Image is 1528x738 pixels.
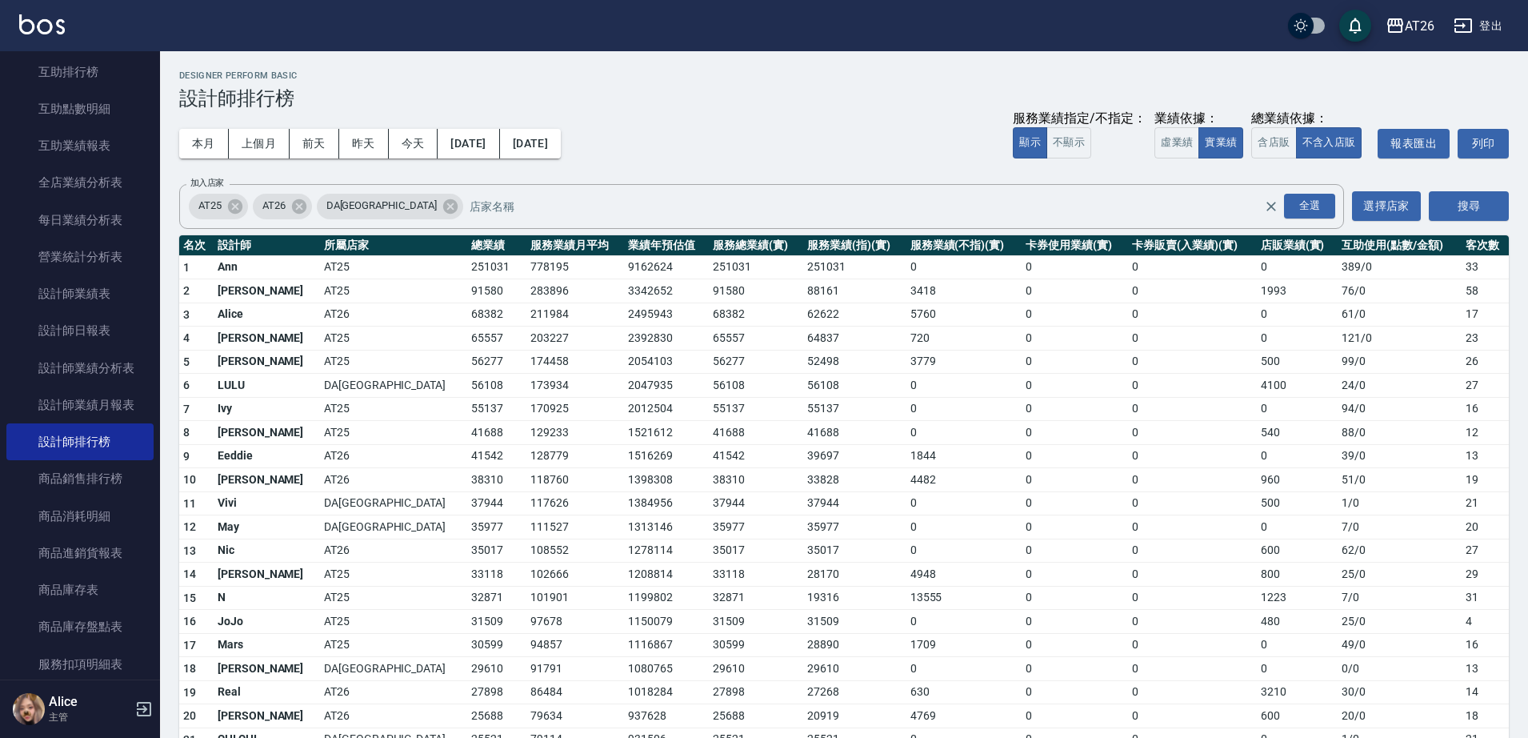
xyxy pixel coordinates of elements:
[183,568,197,580] span: 14
[317,194,463,219] div: DA[GEOGRAPHIC_DATA]
[320,397,467,421] td: AT25
[1462,539,1509,563] td: 27
[709,303,802,327] td: 68382
[389,129,438,158] button: 今天
[1462,468,1509,492] td: 19
[467,235,526,256] th: 總業績
[183,331,190,344] span: 4
[1128,421,1256,445] td: 0
[526,444,624,468] td: 128779
[1296,127,1362,158] button: 不含入店販
[906,586,1022,610] td: 13555
[320,468,467,492] td: AT26
[253,194,312,219] div: AT26
[1462,374,1509,398] td: 27
[1022,539,1128,563] td: 0
[1022,350,1128,374] td: 0
[1338,468,1462,492] td: 51 / 0
[467,374,526,398] td: 56108
[1338,350,1462,374] td: 99 / 0
[709,515,802,539] td: 35977
[214,563,320,587] td: [PERSON_NAME]
[624,421,709,445] td: 1521612
[320,491,467,515] td: DA[GEOGRAPHIC_DATA]
[1257,235,1338,256] th: 店販業績(實)
[467,397,526,421] td: 55137
[906,468,1022,492] td: 4482
[1338,303,1462,327] td: 61 / 0
[624,303,709,327] td: 2495943
[214,255,320,279] td: Ann
[320,303,467,327] td: AT26
[1022,421,1128,445] td: 0
[526,610,624,634] td: 97678
[906,444,1022,468] td: 1844
[1462,563,1509,587] td: 29
[320,235,467,256] th: 所屬店家
[253,198,295,214] span: AT26
[183,355,190,368] span: 5
[803,610,906,634] td: 31509
[214,491,320,515] td: Vivi
[1257,255,1338,279] td: 0
[906,303,1022,327] td: 5760
[624,397,709,421] td: 2012504
[526,491,624,515] td: 117626
[803,491,906,515] td: 37944
[1257,279,1338,303] td: 1993
[1128,397,1256,421] td: 0
[179,235,214,256] th: 名次
[906,279,1022,303] td: 3418
[624,586,709,610] td: 1199802
[803,255,906,279] td: 251031
[526,235,624,256] th: 服務業績月平均
[709,491,802,515] td: 37944
[624,279,709,303] td: 3342652
[1022,279,1128,303] td: 0
[1257,491,1338,515] td: 500
[1352,191,1421,221] button: 選擇店家
[1462,255,1509,279] td: 33
[803,397,906,421] td: 55137
[1128,444,1256,468] td: 0
[803,350,906,374] td: 52498
[624,374,709,398] td: 2047935
[526,327,624,351] td: 203227
[624,468,709,492] td: 1398308
[320,586,467,610] td: AT25
[1257,610,1338,634] td: 480
[1462,350,1509,374] td: 26
[189,194,248,219] div: AT25
[1462,586,1509,610] td: 31
[467,350,526,374] td: 56277
[1257,563,1338,587] td: 800
[1128,374,1256,398] td: 0
[6,608,154,645] a: 商品庫存盤點表
[1338,279,1462,303] td: 76 / 0
[320,279,467,303] td: AT25
[214,539,320,563] td: Nic
[6,535,154,572] a: 商品進銷貨報表
[1128,563,1256,587] td: 0
[467,303,526,327] td: 68382
[526,255,624,279] td: 778195
[1128,515,1256,539] td: 0
[526,539,624,563] td: 108552
[906,515,1022,539] td: 0
[6,312,154,349] a: 設計師日報表
[803,303,906,327] td: 62622
[290,129,339,158] button: 前天
[6,498,154,535] a: 商品消耗明細
[183,284,190,297] span: 2
[526,303,624,327] td: 211984
[183,639,197,652] span: 17
[1338,421,1462,445] td: 88 / 0
[803,235,906,256] th: 服務業績(指)(實)
[6,90,154,127] a: 互助點數明細
[1046,127,1091,158] button: 不顯示
[1022,515,1128,539] td: 0
[6,127,154,164] a: 互助業績報表
[1022,327,1128,351] td: 0
[1338,374,1462,398] td: 24 / 0
[906,539,1022,563] td: 0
